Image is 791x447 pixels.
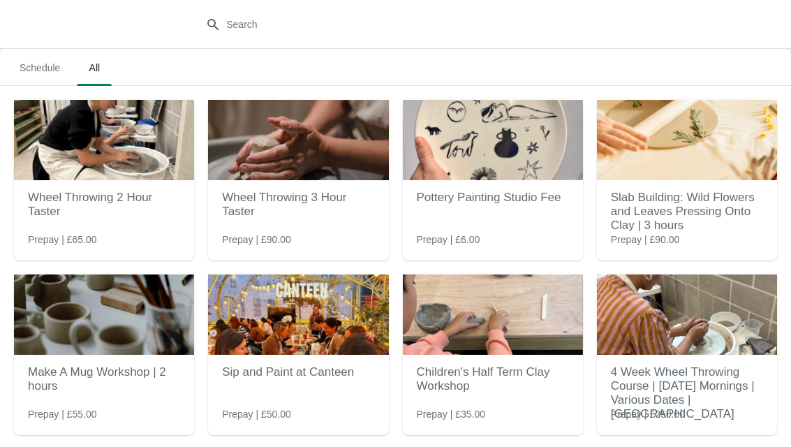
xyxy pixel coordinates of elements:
img: Children's Half Term Clay Workshop [403,274,583,355]
span: Prepay | £35.00 [417,407,486,421]
span: Prepay | £65.00 [28,233,97,247]
span: Prepay | £90.00 [222,233,291,247]
h2: Pottery Painting Studio Fee [417,184,569,212]
img: Slab Building: Wild Flowers and Leaves Pressing Onto Clay | 3 hours [597,100,777,180]
img: 4 Week Wheel Throwing Course | Saturday Mornings | Various Dates | Greenwich Studio [597,274,777,355]
img: Wheel Throwing 2 Hour Taster [14,100,194,180]
h2: 4 Week Wheel Throwing Course | [DATE] Mornings | Various Dates | [GEOGRAPHIC_DATA] [611,358,763,428]
h2: Slab Building: Wild Flowers and Leaves Pressing Onto Clay | 3 hours [611,184,763,240]
span: Schedule [8,55,71,80]
img: Pottery Painting Studio Fee [403,100,583,180]
img: Make A Mug Workshop | 2 hours [14,274,194,355]
span: Prepay | £50.00 [222,407,291,421]
span: Prepay | £90.00 [611,233,680,247]
h2: Make A Mug Workshop | 2 hours [28,358,180,400]
img: Sip and Paint at Canteen [208,274,388,355]
span: Prepay | £6.00 [417,233,480,247]
span: Prepay | £55.00 [28,407,97,421]
h2: Wheel Throwing 2 Hour Taster [28,184,180,226]
input: Search [226,12,593,37]
h2: Wheel Throwing 3 Hour Taster [222,184,374,226]
img: Wheel Throwing 3 Hour Taster [208,100,388,180]
span: Prepay | £250.00 [611,407,685,421]
span: All [77,55,112,80]
h2: Children's Half Term Clay Workshop [417,358,569,400]
h2: Sip and Paint at Canteen [222,358,374,386]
